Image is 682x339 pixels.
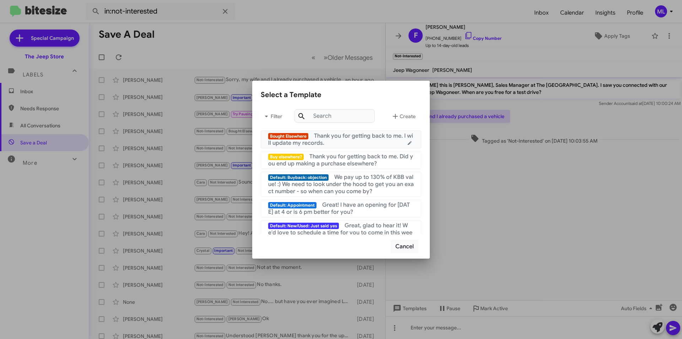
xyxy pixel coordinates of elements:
span: Buy elsewhere? [268,154,304,160]
span: Great! I have an opening for [DATE] at 4 or is 6 pm better for you? [268,201,410,216]
span: We pay up to 130% of KBB value! :) We need to look under the hood to get you an exact number - so... [268,174,414,195]
span: Bought Elsewhere [268,133,308,139]
button: Filter [261,108,283,125]
span: Filter [261,110,283,123]
button: Create [385,108,421,125]
span: Default: Appointment [268,202,316,208]
span: Default: Buyback: objection [268,174,329,181]
span: Thank you for getting back to me. Did you end up making a purchase elsewhere? [268,153,413,167]
span: Default: New/Used: Just said yes [268,223,339,229]
span: Thank you for getting back to me. I will update my records. [268,132,413,147]
input: Search [294,109,375,123]
button: Cancel [391,240,418,253]
span: Create [391,110,416,123]
div: Select a Template [261,89,421,101]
